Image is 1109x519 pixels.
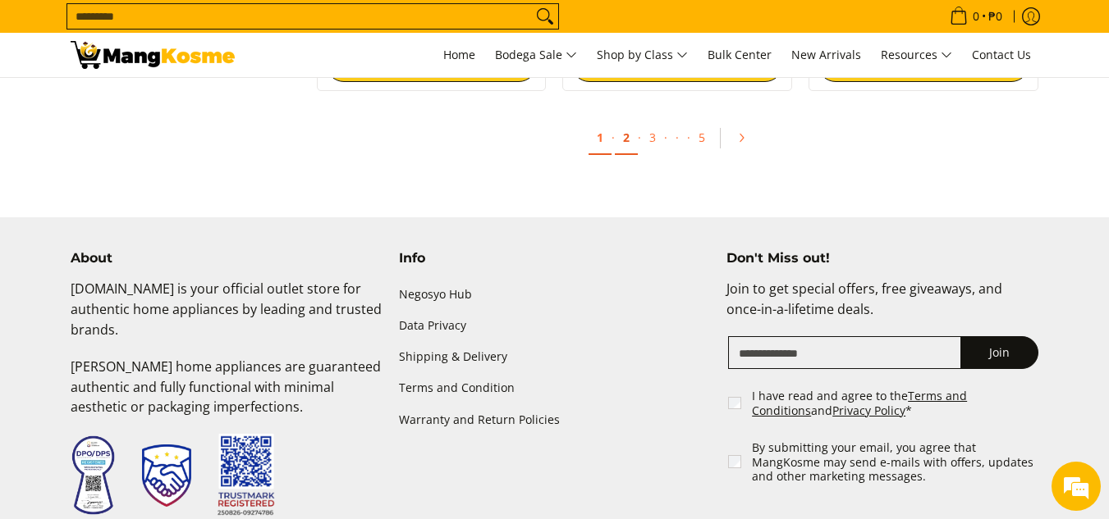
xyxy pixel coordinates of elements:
span: New Arrivals [791,47,861,62]
span: Shop by Class [597,45,688,66]
a: 1 [589,121,612,155]
h4: About [71,250,383,266]
span: · [687,130,690,145]
a: Home [435,33,483,77]
span: · [667,121,687,153]
span: · [638,130,641,145]
a: Shipping & Delivery [399,342,711,373]
span: Home [443,47,475,62]
a: Bulk Center [699,33,780,77]
a: Negosyo Hub [399,279,711,310]
a: Bodega Sale [487,33,585,77]
a: Warranty and Return Policies [399,404,711,435]
span: We are offline. Please leave us a message. [34,155,286,321]
img: Trustmark QR [218,434,275,517]
p: Join to get special offers, free giveaways, and once-in-a-lifetime deals. [726,279,1038,336]
a: Terms and Conditions [752,388,967,418]
h4: Don't Miss out! [726,250,1038,266]
span: Bodega Sale [495,45,577,66]
a: Contact Us [964,33,1039,77]
span: Contact Us [972,47,1031,62]
img: Bodega Sale Aircon l Mang Kosme: Home Appliances Warehouse Sale Window Type [71,41,235,69]
a: Terms and Condition [399,373,711,404]
h4: Info [399,250,711,266]
label: By submitting your email, you agree that MangKosme may send e-mails with offers, updates and othe... [752,440,1040,484]
img: Trustmark Seal [142,444,191,507]
span: ₱0 [986,11,1005,22]
img: Data Privacy Seal [71,435,116,516]
label: I have read and agree to the and * [752,389,1040,417]
span: 0 [970,11,982,22]
span: Bulk Center [708,47,772,62]
a: Data Privacy [399,311,711,342]
nav: Main Menu [251,33,1039,77]
textarea: Type your message and click 'Submit' [8,345,313,403]
div: Leave a message [85,92,276,113]
ul: Pagination [309,116,1047,168]
p: [DOMAIN_NAME] is your official outlet store for authentic home appliances by leading and trusted ... [71,279,383,356]
span: Resources [881,45,952,66]
div: Minimize live chat window [269,8,309,48]
a: 2 [615,121,638,155]
a: Resources [873,33,960,77]
a: New Arrivals [783,33,869,77]
span: · [664,130,667,145]
em: Submit [241,403,298,425]
button: Search [532,4,558,29]
span: • [945,7,1007,25]
a: 5 [690,121,713,153]
a: Shop by Class [589,33,696,77]
a: 3 [641,121,664,153]
a: Privacy Policy [832,403,905,418]
button: Join [960,336,1038,369]
span: · [612,130,615,145]
p: [PERSON_NAME] home appliances are guaranteed authentic and fully functional with minimal aestheti... [71,357,383,434]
